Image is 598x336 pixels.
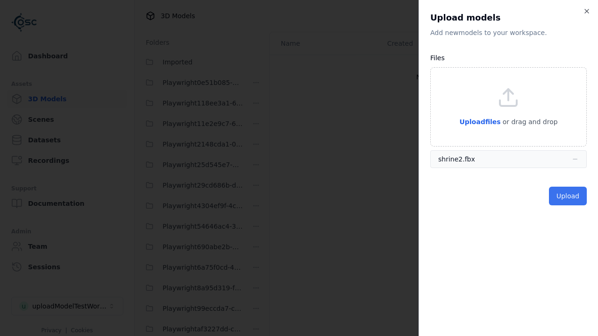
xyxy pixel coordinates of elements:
[549,187,587,205] button: Upload
[459,118,500,126] span: Upload files
[430,11,587,24] h2: Upload models
[501,116,558,127] p: or drag and drop
[438,154,475,164] div: shrine2.fbx
[430,54,445,62] label: Files
[430,28,587,37] p: Add new model s to your workspace.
